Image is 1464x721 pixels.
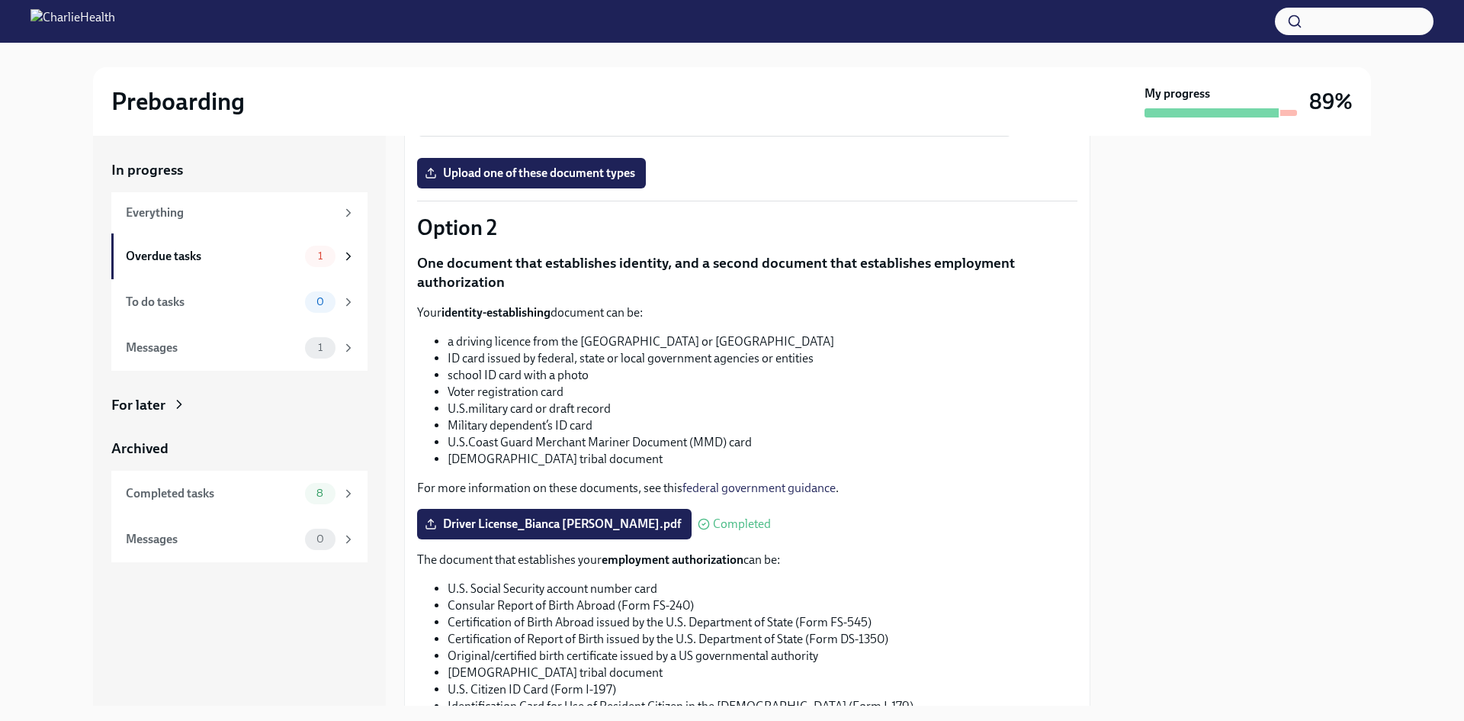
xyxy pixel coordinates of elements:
div: To do tasks [126,294,299,311]
span: Completed [713,518,771,530]
span: Upload one of these document types [428,166,635,181]
div: Everything [126,204,335,221]
a: federal government guidance [682,481,836,495]
a: Completed tasks8 [111,471,368,517]
p: Option 2 [417,214,1077,241]
span: 1 [309,342,332,353]
li: Certification of Birth Abroad issued by the U.S. Department of State (Form FS-545) [448,614,1077,631]
li: Certification of Report of Birth issued by the U.S. Department of State (Form DS-1350) [448,631,1077,648]
li: ID card issued by federal, state or local government agencies or entities [448,350,1077,367]
span: 1 [309,250,332,262]
li: U.S.Coast Guard Merchant Mariner Document (MMD) card [448,434,1077,451]
a: To do tasks0 [111,279,368,325]
a: Overdue tasks1 [111,233,368,279]
li: U.S. Citizen ID Card (Form I-197) [448,681,1077,698]
span: Driver License_Bianca [PERSON_NAME].pdf [428,517,681,532]
a: Messages0 [111,517,368,562]
a: Everything [111,192,368,233]
p: For more information on these documents, see this . [417,480,1077,497]
a: In progress [111,160,368,180]
li: Voter registration card [448,384,1077,401]
a: For later [111,395,368,415]
li: Consular Report of Birth Abroad (Form FS-240) [448,597,1077,614]
p: Your document can be: [417,304,1077,321]
li: U.S. Social Security account number card [448,581,1077,597]
li: [DEMOGRAPHIC_DATA] tribal document [448,665,1077,681]
li: [DEMOGRAPHIC_DATA] tribal document [448,451,1077,468]
li: Identification Card for Use of Resident Citizen in the [DEMOGRAPHIC_DATA] (Form I-179) [448,698,1077,715]
strong: My progress [1145,85,1210,102]
span: 0 [307,296,333,307]
div: Completed tasks [126,485,299,502]
li: Military dependent’s ID card [448,417,1077,434]
li: Original/certified birth certificate issued by a US governmental authority [448,648,1077,665]
div: Messages [126,340,299,356]
strong: identity-establishing [441,305,551,320]
li: school ID card with a photo [448,367,1077,384]
a: Archived [111,439,368,459]
span: 8 [307,488,332,499]
p: The document that establishes your can be: [417,552,1077,568]
h2: Preboarding [111,86,245,117]
div: Messages [126,531,299,548]
li: a driving licence from the [GEOGRAPHIC_DATA] or [GEOGRAPHIC_DATA] [448,333,1077,350]
strong: employment authorization [602,552,743,567]
img: CharlieHealth [30,9,115,34]
h3: 89% [1309,88,1353,115]
a: Messages1 [111,325,368,371]
li: U.S.military card or draft record [448,401,1077,417]
span: 0 [307,533,333,545]
label: Driver License_Bianca [PERSON_NAME].pdf [417,509,692,539]
p: One document that establishes identity, and a second document that establishes employment authori... [417,253,1077,292]
div: For later [111,395,165,415]
label: Upload one of these document types [417,158,646,188]
div: Overdue tasks [126,248,299,265]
